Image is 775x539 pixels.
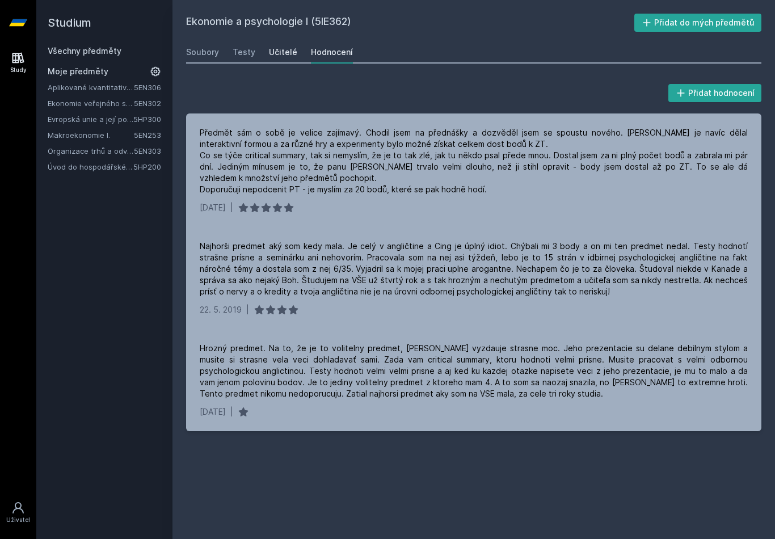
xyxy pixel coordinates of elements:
a: Aplikované kvantitativní metody I [48,82,134,93]
a: Testy [233,41,255,64]
div: Uživatel [6,516,30,524]
a: 5HP300 [133,115,161,124]
span: Moje předměty [48,66,108,77]
div: 22. 5. 2019 [200,304,242,315]
a: 5EN303 [134,146,161,155]
div: Study [10,66,27,74]
a: Soubory [186,41,219,64]
a: Study [2,45,34,80]
a: 5EN253 [134,130,161,140]
div: Hodnocení [311,47,353,58]
a: Organizace trhů a odvětví [48,145,134,157]
a: Všechny předměty [48,46,121,56]
div: Najhorši predmet aký som kedy mala. Je celý v angličtine a Cing je úplný idiot. Chýbali mi 3 body... [200,241,748,297]
div: Soubory [186,47,219,58]
a: 5HP200 [133,162,161,171]
a: Evropská unie a její politiky [48,113,133,125]
div: [DATE] [200,406,226,418]
button: Přidat do mých předmětů [634,14,762,32]
a: Ekonomie veřejného sektoru [48,98,134,109]
a: Učitelé [269,41,297,64]
a: Makroekonomie I. [48,129,134,141]
h2: Ekonomie a psychologie I (5IE362) [186,14,634,32]
div: Testy [233,47,255,58]
div: Předmět sám o sobě je velice zajímavý. Chodil jsem na přednášky a dozvěděl jsem se spoustu nového... [200,127,748,195]
div: | [230,406,233,418]
a: 5EN302 [134,99,161,108]
div: [DATE] [200,202,226,213]
div: Učitelé [269,47,297,58]
div: Hrozný predmet. Na to, že je to volitelny predmet, [PERSON_NAME] vyzdauje strasne moc. Jeho preze... [200,343,748,399]
a: Uživatel [2,495,34,530]
button: Přidat hodnocení [668,84,762,102]
a: 5EN306 [134,83,161,92]
a: Úvod do hospodářské a sociální politiky [48,161,133,172]
div: | [246,304,249,315]
div: | [230,202,233,213]
a: Hodnocení [311,41,353,64]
